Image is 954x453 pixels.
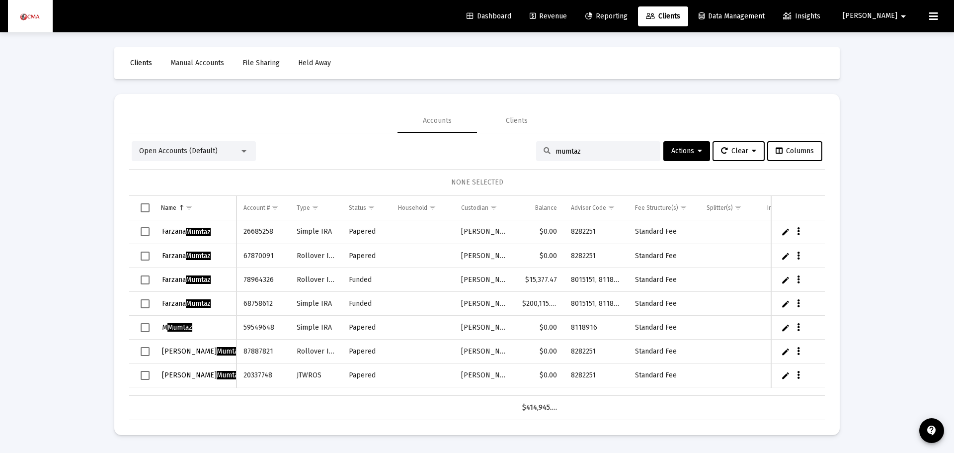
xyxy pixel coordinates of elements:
[454,340,515,363] td: [PERSON_NAME]
[707,204,733,212] div: Splitter(s)
[459,6,519,26] a: Dashboard
[454,220,515,244] td: [PERSON_NAME]
[700,196,760,220] td: Column Splitter(s)
[349,299,384,309] div: Funded
[454,292,515,316] td: [PERSON_NAME]
[290,244,342,268] td: Rollover IRA
[162,371,241,379] span: [PERSON_NAME]
[137,178,817,187] div: NONE SELECTED
[831,6,921,26] button: [PERSON_NAME]
[217,371,241,379] span: Mumtaz
[671,147,702,155] span: Actions
[926,425,938,437] mat-icon: contact_support
[467,12,511,20] span: Dashboard
[290,340,342,363] td: Rollover IRA
[897,6,909,26] mat-icon: arrow_drop_down
[312,204,319,211] span: Show filter options for column 'Type'
[515,292,564,316] td: $200,115.84
[515,196,564,220] td: Column Balance
[628,340,700,363] td: Standard Fee
[161,368,242,383] a: [PERSON_NAME]Mumtaz
[237,292,289,316] td: 68758612
[646,12,680,20] span: Clients
[237,196,289,220] td: Column Account #
[130,59,152,67] span: Clients
[564,268,628,292] td: 8015151, 8118916
[154,196,237,220] td: Column Name
[522,6,575,26] a: Revenue
[237,387,289,411] td: 73296329
[243,204,270,212] div: Account #
[781,323,790,332] a: Edit
[585,12,628,20] span: Reporting
[461,204,488,212] div: Custodian
[161,320,193,335] a: MMumtaz
[564,316,628,340] td: 8118916
[515,220,564,244] td: $0.00
[628,220,700,244] td: Standard Fee
[781,347,790,356] a: Edit
[237,363,289,387] td: 20337748
[297,204,310,212] div: Type
[767,204,815,212] div: Investment Model
[129,196,825,420] div: Data grid
[141,299,150,308] div: Select row
[535,204,557,212] div: Balance
[290,316,342,340] td: Simple IRA
[628,196,700,220] td: Column Fee Structure(s)
[734,204,742,211] span: Show filter options for column 'Splitter(s)'
[680,204,687,211] span: Show filter options for column 'Fee Structure(s)'
[186,275,211,284] span: Mumtaz
[349,347,384,357] div: Papered
[141,275,150,284] div: Select row
[141,227,150,236] div: Select row
[564,363,628,387] td: 8282251
[564,244,628,268] td: 8282251
[628,387,700,411] td: Standard Fee
[141,371,150,380] div: Select row
[721,147,756,155] span: Clear
[186,252,211,260] span: Mumtaz
[349,251,384,261] div: Papered
[290,196,342,220] td: Column Type
[271,204,279,211] span: Show filter options for column 'Account #'
[162,275,211,284] span: Farzana
[217,347,241,356] span: Mumtaz
[530,12,567,20] span: Revenue
[237,244,289,268] td: 67870091
[564,196,628,220] td: Column Advisor Code
[454,387,515,411] td: [PERSON_NAME]
[781,227,790,236] a: Edit
[638,6,688,26] a: Clients
[775,6,828,26] a: Insights
[15,6,45,26] img: Dashboard
[515,340,564,363] td: $0.00
[556,147,653,156] input: Search
[237,268,289,292] td: 78964326
[391,196,455,220] td: Column Household
[161,249,212,264] a: FarzanaMumtaz
[185,204,193,211] span: Show filter options for column 'Name'
[167,323,192,332] span: Mumtaz
[691,6,773,26] a: Data Management
[162,53,232,73] a: Manual Accounts
[162,347,241,356] span: [PERSON_NAME]
[781,252,790,261] a: Edit
[577,6,636,26] a: Reporting
[368,204,375,211] span: Show filter options for column 'Status'
[663,141,710,161] button: Actions
[141,203,150,212] div: Select all
[490,204,497,211] span: Show filter options for column 'Custodian'
[628,292,700,316] td: Standard Fee
[290,220,342,244] td: Simple IRA
[454,268,515,292] td: [PERSON_NAME]
[290,268,342,292] td: Rollover IRA
[628,268,700,292] td: Standard Fee
[564,220,628,244] td: 8282251
[349,370,384,380] div: Papered
[290,387,342,411] td: Rollover IRA
[843,12,897,20] span: [PERSON_NAME]
[429,204,436,211] span: Show filter options for column 'Household'
[515,268,564,292] td: $15,377.47
[161,272,212,287] a: FarzanaMumtaz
